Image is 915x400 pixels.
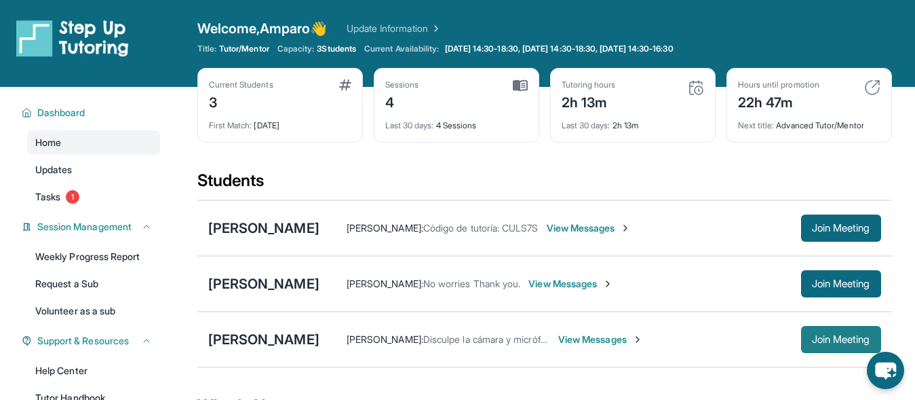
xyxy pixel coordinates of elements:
span: 1 [66,190,79,204]
div: Tutoring hours [562,79,616,90]
span: 3 Students [317,43,356,54]
img: Chevron-Right [602,278,613,289]
button: Dashboard [32,106,152,120]
div: Advanced Tutor/Mentor [738,112,880,131]
span: First Match : [209,120,252,130]
a: [DATE] 14:30-18:30, [DATE] 14:30-18:30, [DATE] 14:30-16:30 [442,43,676,54]
button: Session Management [32,220,152,234]
span: Last 30 days : [385,120,434,130]
div: Students [197,170,892,200]
span: Title: [197,43,216,54]
span: Last 30 days : [562,120,610,130]
span: Tasks [35,190,60,204]
div: 3 [209,90,273,112]
img: card [339,79,351,90]
span: Updates [35,163,73,177]
span: Disculpe la cámara y micrófono [PERSON_NAME] están desconectados si puede permitir el acceso [423,333,846,345]
button: chat-button [867,352,904,389]
span: Welcome, Amparo 👋 [197,19,328,38]
span: Código de tutoría: CULS7S [423,222,539,234]
span: Dashboard [37,106,85,120]
span: Join Meeting [812,224,870,232]
div: [PERSON_NAME] [208,219,319,238]
span: Capacity: [277,43,315,54]
span: Home [35,136,61,149]
a: Home [27,130,160,155]
button: Join Meeting [801,326,881,353]
span: Session Management [37,220,132,234]
span: View Messages [558,333,643,346]
div: 4 [385,90,419,112]
button: Join Meeting [801,215,881,242]
div: 2h 13m [562,90,616,112]
span: View Messages [528,277,613,291]
span: View Messages [547,221,631,235]
img: card [513,79,528,92]
div: [PERSON_NAME] [208,274,319,293]
div: Sessions [385,79,419,90]
a: Tasks1 [27,185,160,209]
a: Volunteer as a sub [27,299,160,323]
button: Join Meeting [801,270,881,297]
span: Join Meeting [812,280,870,288]
div: Current Students [209,79,273,90]
span: Next title : [738,120,775,130]
a: Updates [27,158,160,182]
a: Weekly Progress Report [27,244,160,269]
div: Hours until promotion [738,79,819,90]
span: Support & Resources [37,334,129,348]
span: No worries Thank you. [423,278,520,289]
a: Help Center [27,359,160,383]
img: card [864,79,880,96]
img: Chevron-Right [620,223,631,234]
a: Request a Sub [27,272,160,296]
img: card [688,79,704,96]
div: 4 Sessions [385,112,528,131]
img: logo [16,19,129,57]
a: Update Information [347,22,442,35]
div: 22h 47m [738,90,819,112]
img: Chevron-Right [632,334,643,345]
span: [DATE] 14:30-18:30, [DATE] 14:30-18:30, [DATE] 14:30-16:30 [445,43,674,54]
span: Join Meeting [812,335,870,344]
img: Chevron Right [428,22,442,35]
span: [PERSON_NAME] : [347,333,423,345]
div: [DATE] [209,112,351,131]
div: [PERSON_NAME] [208,330,319,349]
button: Support & Resources [32,334,152,348]
div: 2h 13m [562,112,704,131]
span: [PERSON_NAME] : [347,278,423,289]
span: Tutor/Mentor [219,43,269,54]
span: [PERSON_NAME] : [347,222,423,234]
span: Current Availability: [364,43,439,54]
